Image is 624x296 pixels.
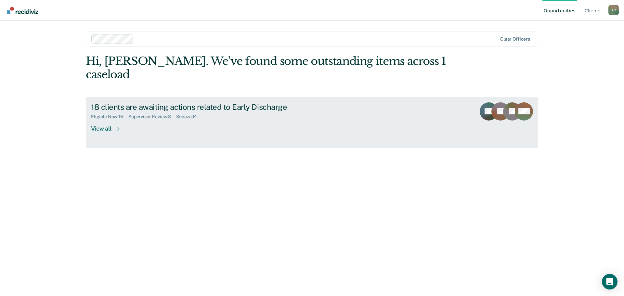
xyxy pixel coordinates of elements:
img: Recidiviz [7,7,38,14]
div: 18 clients are awaiting actions related to Early Discharge [91,102,319,112]
div: Open Intercom Messenger [602,274,617,290]
div: Supervisor Review : 3 [128,114,176,120]
a: 18 clients are awaiting actions related to Early DischargeEligible Now:15Supervisor Review:3Snooz... [86,97,538,148]
div: Clear officers [500,36,530,42]
div: View all [91,120,127,132]
div: Hi, [PERSON_NAME]. We’ve found some outstanding items across 1 caseload [86,55,448,81]
button: Profile dropdown button [608,5,619,15]
div: Eligible Now : 15 [91,114,128,120]
div: A R [608,5,619,15]
div: Snoozed : 1 [176,114,202,120]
